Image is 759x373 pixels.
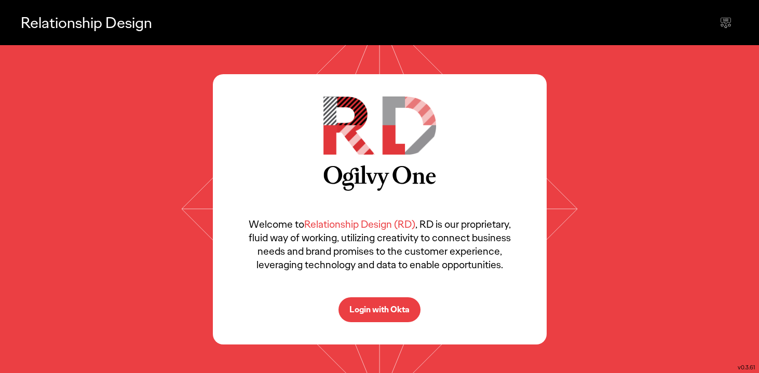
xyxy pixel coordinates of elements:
[244,217,516,271] p: Welcome to , RD is our proprietary, fluid way of working, utilizing creativity to connect busines...
[21,12,152,33] p: Relationship Design
[323,96,436,155] img: RD Logo
[338,297,421,322] button: Login with Okta
[304,217,415,231] span: Relationship Design (RD)
[713,10,738,35] div: Send feedback
[349,306,410,314] p: Login with Okta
